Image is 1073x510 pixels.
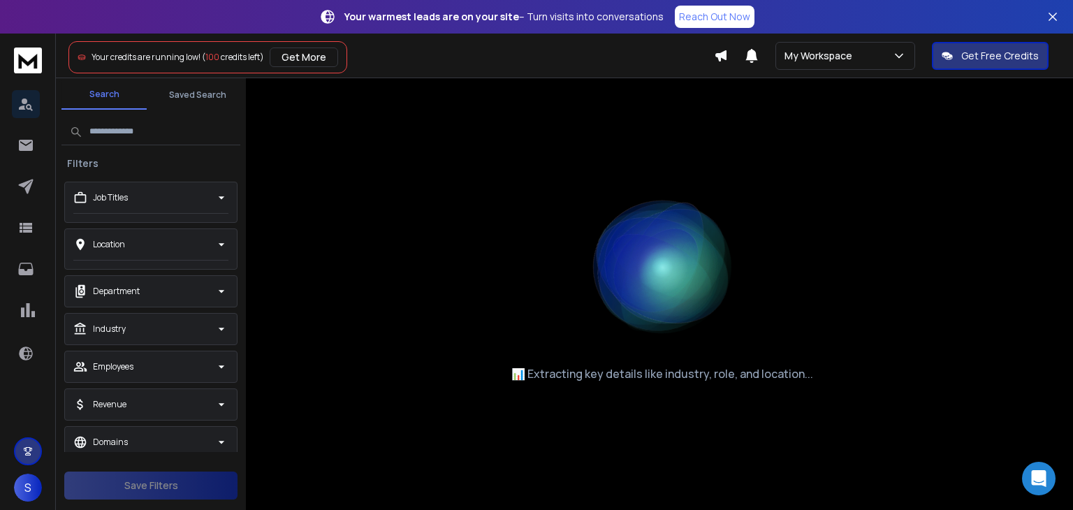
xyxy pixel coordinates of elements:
[961,49,1039,63] p: Get Free Credits
[675,6,754,28] a: Reach Out Now
[93,192,128,203] p: Job Titles
[93,399,126,410] p: Revenue
[14,474,42,502] button: S
[511,365,813,382] p: 📊 Extracting key details like industry, role, and location...
[1022,462,1056,495] div: Open Intercom Messenger
[202,51,264,63] span: ( credits left)
[61,156,104,170] h3: Filters
[93,286,140,297] p: Department
[784,49,858,63] p: My Workspace
[93,361,133,372] p: Employees
[93,239,125,250] p: Location
[205,51,219,63] span: 100
[270,48,338,67] button: Get More
[14,48,42,73] img: logo
[93,323,126,335] p: Industry
[679,10,750,24] p: Reach Out Now
[344,10,519,23] strong: Your warmest leads are on your site
[61,80,147,110] button: Search
[93,437,128,448] p: Domains
[155,81,240,109] button: Saved Search
[932,42,1049,70] button: Get Free Credits
[92,51,200,63] span: Your credits are running low!
[344,10,664,24] p: – Turn visits into conversations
